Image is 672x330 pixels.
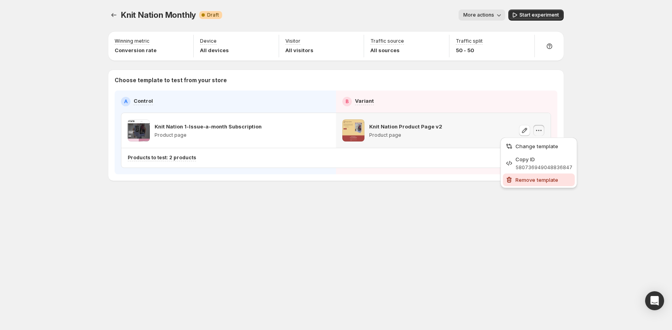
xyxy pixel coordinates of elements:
p: Knit Nation 1-Issue-a-month Subscription [155,123,262,130]
p: Traffic split [456,38,483,44]
button: Copy ID580736949048836847 [503,153,575,173]
p: Visitor [285,38,300,44]
p: Knit Nation Product Page v2 [369,123,442,130]
h2: A [124,98,128,105]
img: Knit Nation Product Page v2 [342,119,364,141]
p: Products to test: 2 products [128,155,196,161]
p: All devices [200,46,229,54]
span: Knit Nation Monthly [121,10,196,20]
button: Experiments [108,9,119,21]
p: All visitors [285,46,313,54]
p: Product page [155,132,262,138]
p: Conversion rate [115,46,157,54]
button: Start experiment [508,9,564,21]
p: Control [134,97,153,105]
img: Knit Nation 1-Issue-a-month Subscription [128,119,150,141]
p: Choose template to test from your store [115,76,557,84]
button: Remove template [503,173,575,186]
span: More actions [463,12,494,18]
span: Change template [515,143,558,149]
span: Draft [207,12,219,18]
span: 580736949048836847 [515,164,572,170]
div: Copy ID [515,155,572,163]
p: Product page [369,132,442,138]
p: Winning metric [115,38,149,44]
button: Change template [503,140,575,153]
h2: B [345,98,349,105]
p: Traffic source [370,38,404,44]
span: Remove template [515,177,558,183]
span: Start experiment [519,12,559,18]
p: Device [200,38,217,44]
p: Variant [355,97,374,105]
p: All sources [370,46,404,54]
div: Open Intercom Messenger [645,291,664,310]
p: 50 - 50 [456,46,483,54]
button: More actions [459,9,505,21]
